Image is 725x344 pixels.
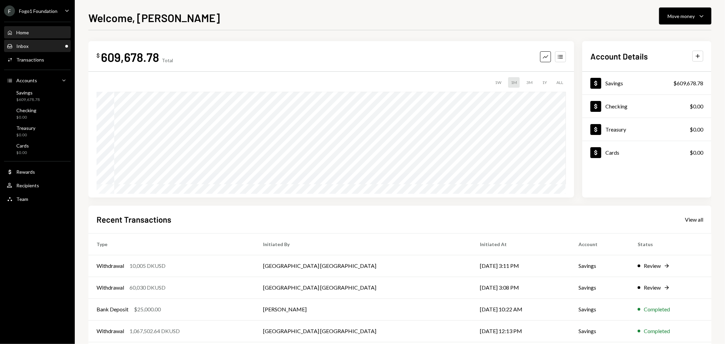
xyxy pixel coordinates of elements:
[88,233,255,255] th: Type
[472,233,570,255] th: Initiated At
[97,305,128,313] div: Bank Deposit
[16,97,40,103] div: $609,678.78
[570,233,629,255] th: Account
[524,77,535,88] div: 3M
[605,103,627,109] div: Checking
[4,105,71,122] a: Checking$0.00
[492,77,504,88] div: 1W
[4,123,71,139] a: Treasury$0.00
[4,5,15,16] div: F
[97,283,124,292] div: Withdrawal
[554,77,566,88] div: ALL
[644,283,661,292] div: Review
[668,13,695,20] div: Move money
[16,196,28,202] div: Team
[255,320,472,342] td: [GEOGRAPHIC_DATA] [GEOGRAPHIC_DATA]
[570,298,629,320] td: Savings
[4,74,71,86] a: Accounts
[101,49,159,65] div: 609,678.78
[690,102,703,110] div: $0.00
[134,305,161,313] div: $25,000.00
[16,150,29,156] div: $0.00
[582,72,711,94] a: Savings$609,678.78
[4,179,71,191] a: Recipients
[690,149,703,157] div: $0.00
[255,255,472,277] td: [GEOGRAPHIC_DATA] [GEOGRAPHIC_DATA]
[4,141,71,157] a: Cards$0.00
[629,233,711,255] th: Status
[472,277,570,298] td: [DATE] 3:08 PM
[644,305,670,313] div: Completed
[255,277,472,298] td: [GEOGRAPHIC_DATA] [GEOGRAPHIC_DATA]
[4,88,71,104] a: Savings$609,678.78
[97,327,124,335] div: Withdrawal
[582,118,711,141] a: Treasury$0.00
[582,95,711,118] a: Checking$0.00
[16,90,40,96] div: Savings
[88,11,220,24] h1: Welcome, [PERSON_NAME]
[4,166,71,178] a: Rewards
[4,40,71,52] a: Inbox
[472,320,570,342] td: [DATE] 12:13 PM
[16,125,35,131] div: Treasury
[605,149,619,156] div: Cards
[472,255,570,277] td: [DATE] 3:11 PM
[673,79,703,87] div: $609,678.78
[605,80,623,86] div: Savings
[19,8,57,14] div: Fogo1 Foundation
[4,193,71,205] a: Team
[570,255,629,277] td: Savings
[570,277,629,298] td: Savings
[255,298,472,320] td: [PERSON_NAME]
[97,52,100,59] div: $
[16,143,29,149] div: Cards
[4,53,71,66] a: Transactions
[644,262,661,270] div: Review
[255,233,472,255] th: Initiated By
[582,141,711,164] a: Cards$0.00
[16,169,35,175] div: Rewards
[130,262,166,270] div: 10,005 DKUSD
[130,283,166,292] div: 60,030 DKUSD
[4,26,71,38] a: Home
[472,298,570,320] td: [DATE] 10:22 AM
[16,107,36,113] div: Checking
[508,77,520,88] div: 1M
[16,30,29,35] div: Home
[130,327,180,335] div: 1,067,502.64 DKUSD
[590,51,648,62] h2: Account Details
[539,77,550,88] div: 1Y
[605,126,626,133] div: Treasury
[16,132,35,138] div: $0.00
[659,7,711,24] button: Move money
[570,320,629,342] td: Savings
[16,43,29,49] div: Inbox
[97,262,124,270] div: Withdrawal
[685,216,703,223] a: View all
[16,57,44,63] div: Transactions
[16,183,39,188] div: Recipients
[16,115,36,120] div: $0.00
[16,78,37,83] div: Accounts
[644,327,670,335] div: Completed
[162,57,173,63] div: Total
[97,214,171,225] h2: Recent Transactions
[690,125,703,134] div: $0.00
